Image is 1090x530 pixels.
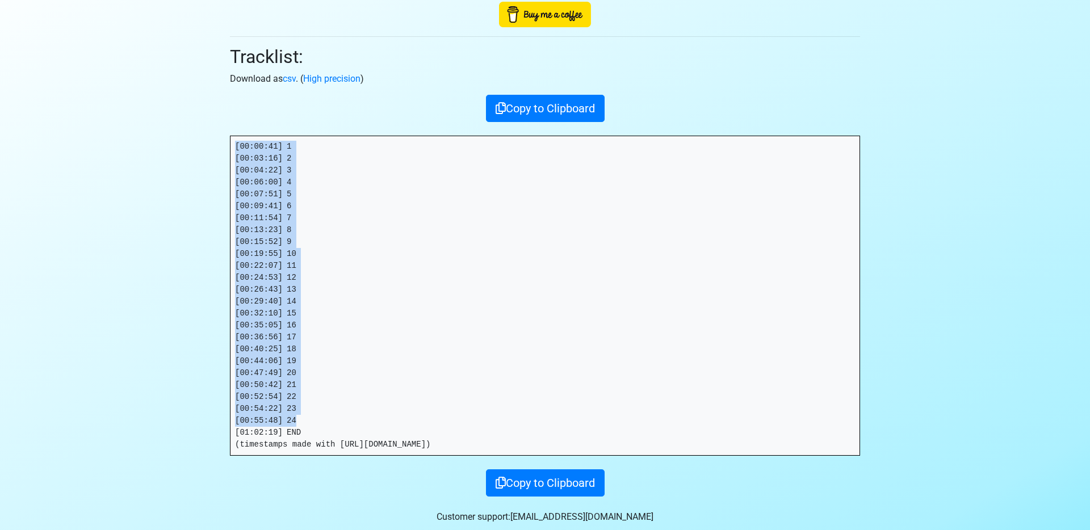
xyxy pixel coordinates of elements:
[499,2,591,27] img: Buy Me A Coffee
[283,73,296,84] a: csv
[230,72,860,86] p: Download as . ( )
[486,95,605,122] button: Copy to Clipboard
[230,46,860,68] h2: Tracklist:
[486,469,605,497] button: Copy to Clipboard
[230,136,860,455] pre: [00:00:41] 1 [00:03:16] 2 [00:04:22] 3 [00:06:00] 4 [00:07:51] 5 [00:09:41] 6 [00:11:54] 7 [00:13...
[303,73,360,84] a: High precision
